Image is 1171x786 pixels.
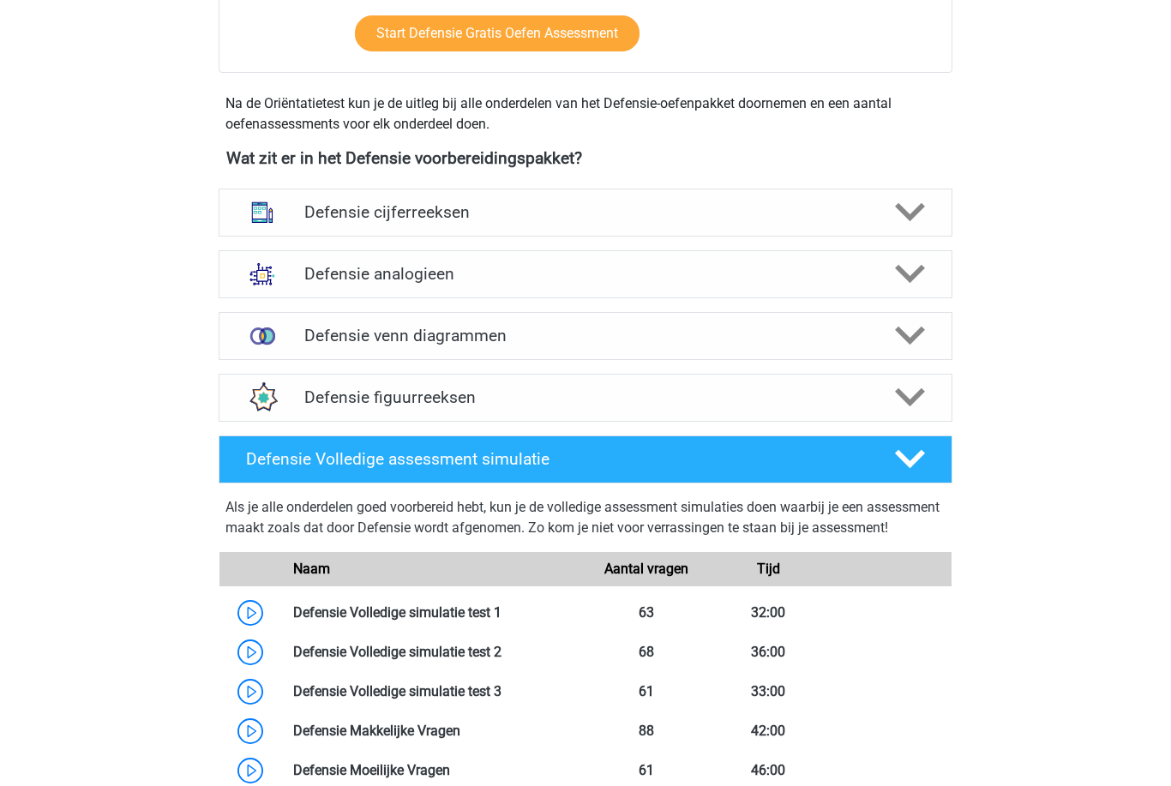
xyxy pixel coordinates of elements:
div: Defensie Volledige simulatie test 2 [280,642,585,663]
h4: Defensie figuurreeksen [304,387,866,407]
div: Defensie Volledige simulatie test 3 [280,681,585,702]
h4: Wat zit er in het Defensie voorbereidingspakket? [226,148,945,168]
a: venn diagrammen Defensie venn diagrammen [212,312,959,360]
img: cijferreeksen [240,190,285,235]
div: Defensie Makkelijke Vragen [280,721,585,741]
h4: Defensie cijferreeksen [304,202,866,222]
div: Naam [280,559,585,579]
a: cijferreeksen Defensie cijferreeksen [212,189,959,237]
h4: Defensie analogieen [304,264,866,284]
a: analogieen Defensie analogieen [212,250,959,298]
div: Tijd [707,559,829,579]
div: Aantal vragen [585,559,707,579]
div: Na de Oriëntatietest kun je de uitleg bij alle onderdelen van het Defensie-oefenpakket doornemen ... [219,93,952,135]
img: analogieen [240,252,285,297]
div: Als je alle onderdelen goed voorbereid hebt, kun je de volledige assessment simulaties doen waarb... [225,497,946,545]
a: Defensie Volledige assessment simulatie [212,435,959,483]
a: figuurreeksen Defensie figuurreeksen [212,374,959,422]
h4: Defensie venn diagrammen [304,326,866,345]
h4: Defensie Volledige assessment simulatie [246,449,867,469]
img: venn diagrammen [240,314,285,358]
a: Start Defensie Gratis Oefen Assessment [355,15,640,51]
div: Defensie Volledige simulatie test 1 [280,603,585,623]
img: figuurreeksen [240,375,285,420]
div: Defensie Moeilijke Vragen [280,760,585,781]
